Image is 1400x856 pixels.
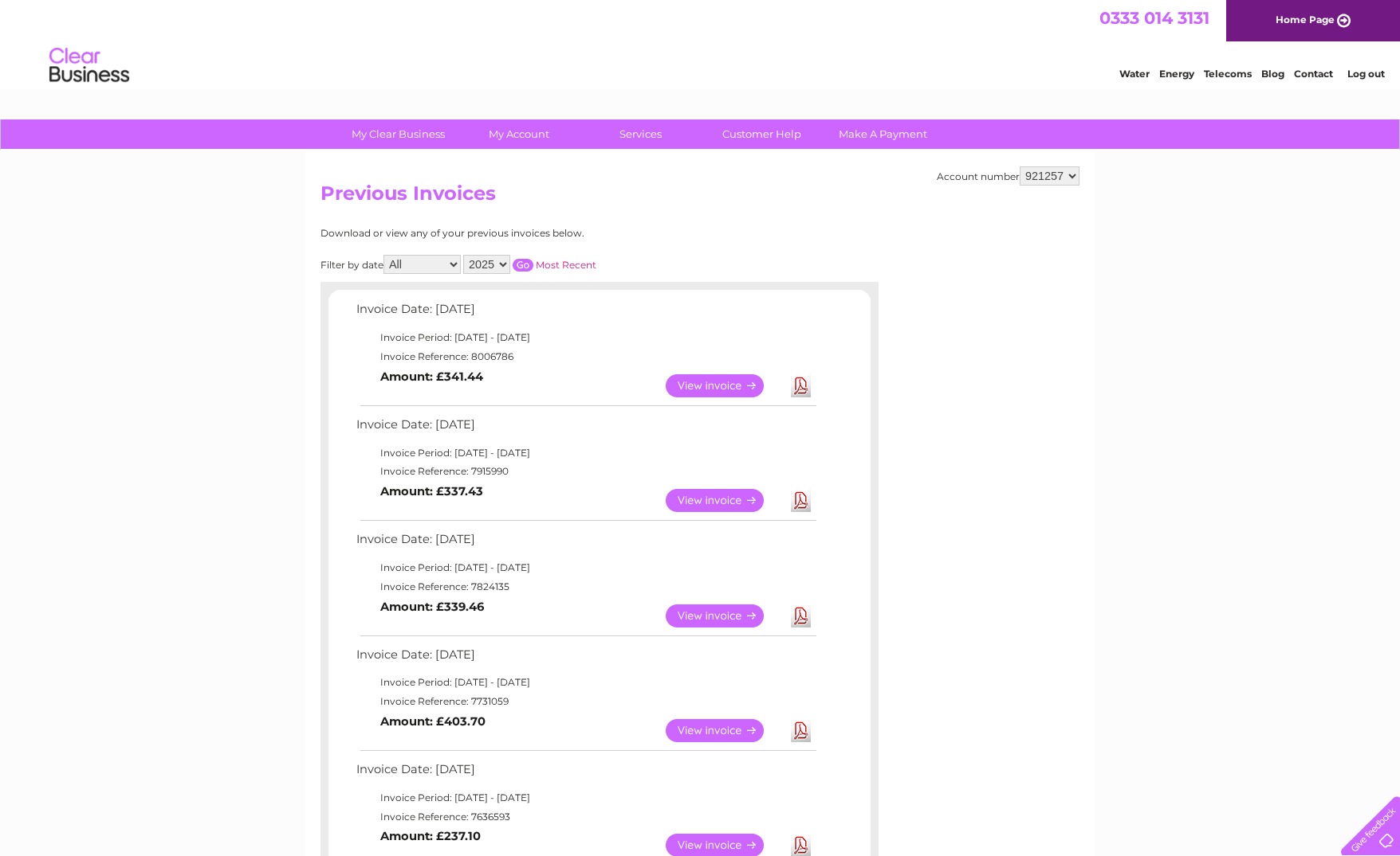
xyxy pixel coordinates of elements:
div: Download or view any of your previous invoices below. [321,228,739,239]
td: Invoice Date: [DATE] [352,644,819,674]
b: Amount: £237.10 [380,829,481,843]
a: Download [791,719,811,742]
a: Most Recent [536,259,596,271]
a: Customer Help [696,119,828,149]
a: View [666,604,783,627]
td: Invoice Period: [DATE] - [DATE] [352,444,819,463]
td: Invoice Period: [DATE] - [DATE] [352,328,819,347]
td: Invoice Period: [DATE] - [DATE] [352,558,819,577]
b: Amount: £337.43 [380,484,483,498]
div: Clear Business is a trading name of Verastar Limited (registered in [GEOGRAPHIC_DATA] No. 3667643... [324,9,1078,77]
a: Energy [1159,68,1194,80]
td: Invoice Period: [DATE] - [DATE] [352,673,819,692]
td: Invoice Reference: 7731059 [352,692,819,711]
a: Download [791,374,811,397]
div: Account number [937,166,1079,186]
td: Invoice Reference: 7824135 [352,577,819,596]
h2: Previous Invoices [321,182,1079,213]
a: View [666,374,783,397]
td: Invoice Reference: 7636593 [352,807,819,827]
img: logo.png [49,41,130,90]
b: Amount: £403.70 [380,714,486,729]
a: Telecoms [1204,68,1252,80]
a: Download [791,489,811,512]
td: Invoice Date: [DATE] [352,414,819,444]
td: Invoice Date: [DATE] [352,299,819,328]
a: Download [791,604,811,627]
b: Amount: £339.46 [380,600,484,614]
div: Filter by date [321,255,739,274]
a: Blog [1261,68,1284,80]
a: View [666,489,783,512]
a: View [666,719,783,742]
td: Invoice Reference: 7915990 [352,462,819,481]
a: Water [1119,68,1150,80]
td: Invoice Period: [DATE] - [DATE] [352,788,819,807]
td: Invoice Date: [DATE] [352,529,819,558]
a: Services [575,119,706,149]
a: My Clear Business [332,119,464,149]
td: Invoice Reference: 8006786 [352,347,819,366]
a: Contact [1294,68,1333,80]
b: Amount: £341.44 [380,369,483,384]
a: Log out [1347,68,1385,80]
td: Invoice Date: [DATE] [352,759,819,788]
a: Make A Payment [817,119,949,149]
a: My Account [454,119,585,149]
a: 0333 014 3131 [1099,8,1209,28]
